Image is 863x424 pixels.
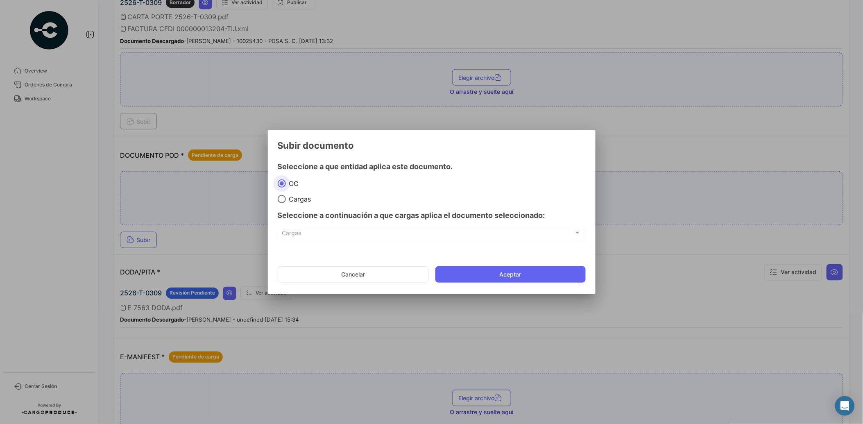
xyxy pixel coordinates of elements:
[278,210,586,221] h4: Seleccione a continuación a que cargas aplica el documento seleccionado:
[835,396,855,416] div: Abrir Intercom Messenger
[286,179,299,188] span: OC
[278,161,586,172] h4: Seleccione a que entidad aplica este documento.
[286,195,311,203] span: Cargas
[278,266,429,283] button: Cancelar
[278,140,586,151] h3: Subir documento
[435,266,586,283] button: Aceptar
[282,231,574,238] span: Cargas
